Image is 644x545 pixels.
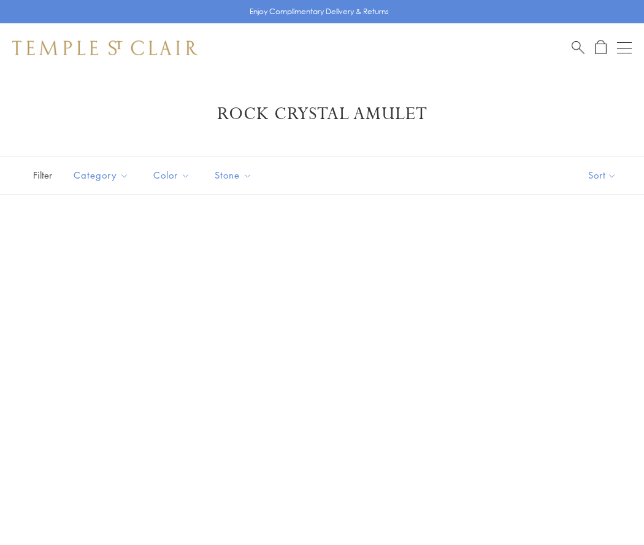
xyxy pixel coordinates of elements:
[595,40,607,55] a: Open Shopping Bag
[617,41,632,55] button: Open navigation
[12,41,197,55] img: Temple St. Clair
[144,161,199,189] button: Color
[147,168,199,183] span: Color
[209,168,261,183] span: Stone
[250,6,389,18] p: Enjoy Complimentary Delivery & Returns
[561,157,644,194] button: Show sort by
[31,103,613,125] h1: Rock Crystal Amulet
[64,161,138,189] button: Category
[572,40,585,55] a: Search
[67,168,138,183] span: Category
[205,161,261,189] button: Stone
